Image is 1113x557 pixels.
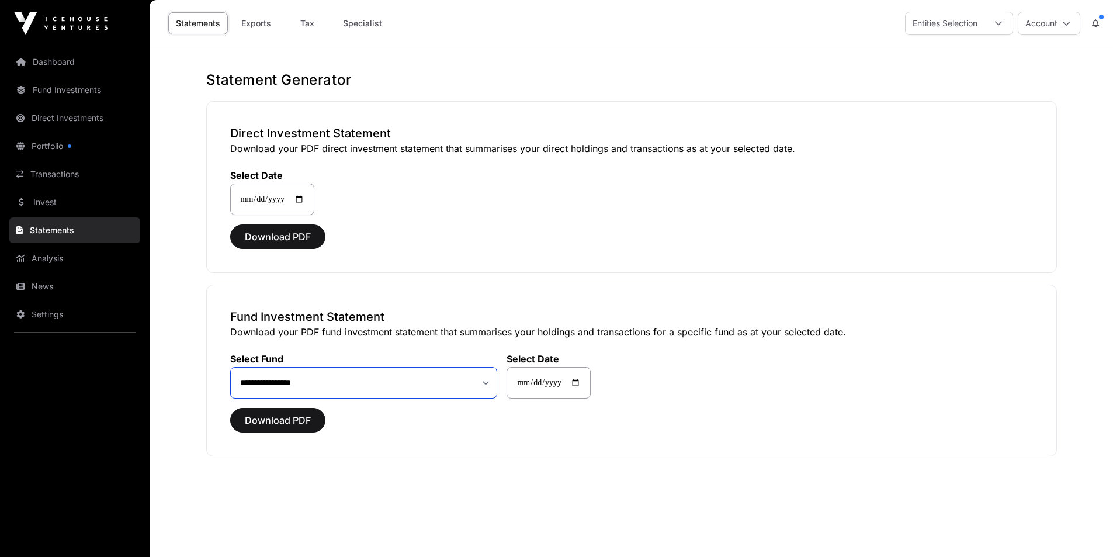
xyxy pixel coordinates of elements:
[9,161,140,187] a: Transactions
[507,353,591,365] label: Select Date
[230,353,498,365] label: Select Fund
[284,12,331,34] a: Tax
[9,217,140,243] a: Statements
[230,325,1033,339] p: Download your PDF fund investment statement that summarises your holdings and transactions for a ...
[9,105,140,131] a: Direct Investments
[206,71,1057,89] h1: Statement Generator
[230,125,1033,141] h3: Direct Investment Statement
[335,12,390,34] a: Specialist
[9,274,140,299] a: News
[168,12,228,34] a: Statements
[906,12,984,34] div: Entities Selection
[230,408,325,433] button: Download PDF
[9,49,140,75] a: Dashboard
[245,230,311,244] span: Download PDF
[230,236,325,248] a: Download PDF
[230,420,325,431] a: Download PDF
[230,169,314,181] label: Select Date
[245,413,311,427] span: Download PDF
[1018,12,1080,35] button: Account
[9,77,140,103] a: Fund Investments
[9,302,140,327] a: Settings
[230,141,1033,155] p: Download your PDF direct investment statement that summarises your direct holdings and transactio...
[1055,501,1113,557] iframe: Chat Widget
[230,224,325,249] button: Download PDF
[9,245,140,271] a: Analysis
[233,12,279,34] a: Exports
[9,189,140,215] a: Invest
[9,133,140,159] a: Portfolio
[14,12,108,35] img: Icehouse Ventures Logo
[230,309,1033,325] h3: Fund Investment Statement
